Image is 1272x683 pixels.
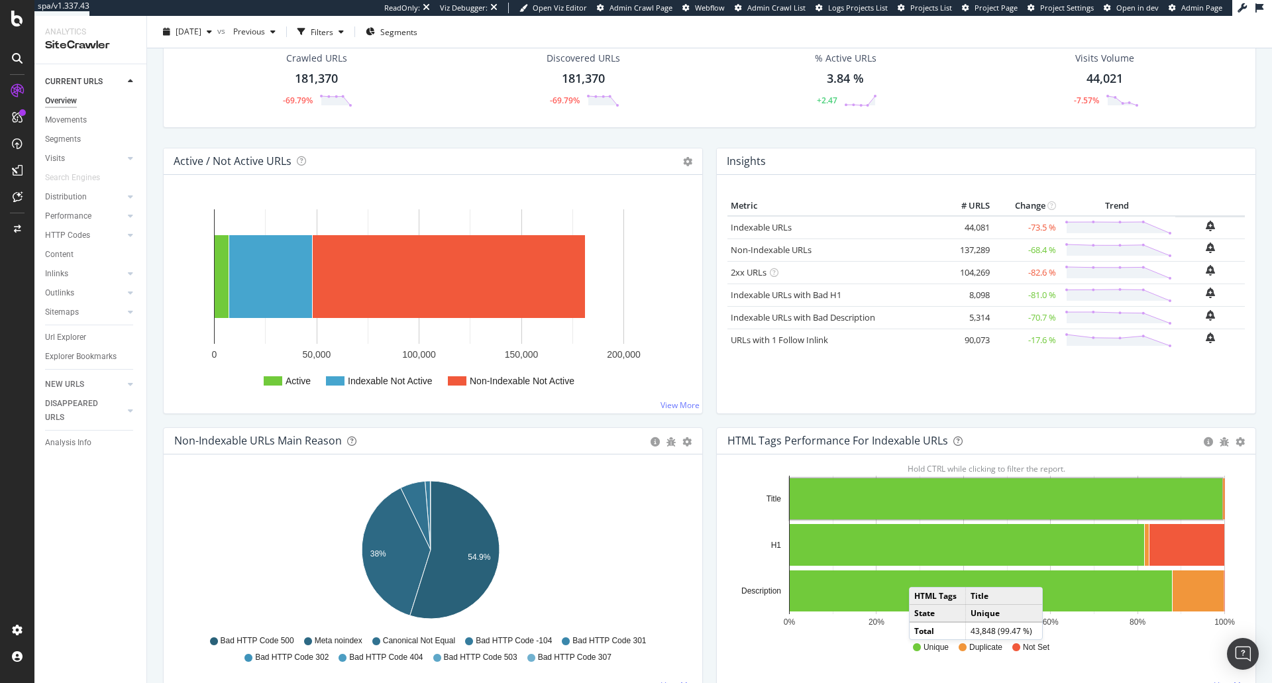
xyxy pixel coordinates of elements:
[505,349,539,360] text: 150,000
[538,652,611,663] span: Bad HTTP Code 307
[1206,310,1215,321] div: bell-plus
[45,248,74,262] div: Content
[940,196,993,216] th: # URLS
[45,331,86,344] div: Url Explorer
[45,436,91,450] div: Analysis Info
[910,622,965,639] td: Total
[45,305,79,319] div: Sitemaps
[212,349,217,360] text: 0
[228,26,265,37] span: Previous
[727,196,940,216] th: Metric
[547,52,620,65] div: Discovered URLs
[609,3,672,13] span: Admin Crawl Page
[940,284,993,306] td: 8,098
[174,434,342,447] div: Non-Indexable URLs Main Reason
[731,334,828,346] a: URLs with 1 Follow Inlink
[45,378,84,392] div: NEW URLS
[940,261,993,284] td: 104,269
[370,549,386,558] text: 38%
[45,132,137,146] a: Segments
[286,376,311,386] text: Active
[45,38,136,53] div: SiteCrawler
[1028,3,1094,13] a: Project Settings
[45,75,103,89] div: CURRENT URLS
[727,476,1240,629] div: A chart.
[1227,638,1259,670] div: Open Intercom Messenger
[533,3,587,13] span: Open Viz Editor
[731,266,767,278] a: 2xx URLs
[731,244,812,256] a: Non-Indexable URLs
[1206,221,1215,231] div: bell-plus
[924,642,949,653] span: Unique
[1059,196,1175,216] th: Trend
[735,3,806,13] a: Admin Crawl List
[965,588,1042,605] td: Title
[1169,3,1222,13] a: Admin Page
[816,3,888,13] a: Logs Projects List
[45,94,77,108] div: Overview
[940,329,993,351] td: 90,073
[550,95,580,106] div: -69.79%
[1116,3,1159,13] span: Open in dev
[1206,265,1215,276] div: bell-plus
[228,21,281,42] button: Previous
[1074,95,1099,106] div: -7.57%
[695,3,725,13] span: Webflow
[45,305,124,319] a: Sitemaps
[221,635,294,647] span: Bad HTTP Code 500
[815,52,876,65] div: % Active URLs
[45,190,87,204] div: Distribution
[45,248,137,262] a: Content
[817,95,837,106] div: +2.47
[402,349,436,360] text: 100,000
[1043,617,1059,627] text: 60%
[384,3,420,13] div: ReadOnly:
[174,476,687,629] svg: A chart.
[731,289,841,301] a: Indexable URLs with Bad H1
[965,622,1042,639] td: 43,848 (99.47 %)
[828,3,888,13] span: Logs Projects List
[45,26,136,38] div: Analytics
[731,221,792,233] a: Indexable URLs
[940,238,993,261] td: 137,289
[727,434,948,447] div: HTML Tags Performance for Indexable URLs
[683,157,692,166] i: Options
[993,329,1059,351] td: -17.6 %
[45,350,117,364] div: Explorer Bookmarks
[962,3,1018,13] a: Project Page
[993,284,1059,306] td: -81.0 %
[1104,3,1159,13] a: Open in dev
[910,3,952,13] span: Projects List
[45,171,113,185] a: Search Engines
[910,605,965,623] td: State
[767,494,782,503] text: Title
[45,436,137,450] a: Analysis Info
[45,113,137,127] a: Movements
[1214,617,1235,627] text: 100%
[993,196,1059,216] th: Change
[295,70,338,87] div: 181,370
[1130,617,1145,627] text: 80%
[476,635,552,647] span: Bad HTTP Code -104
[45,397,124,425] a: DISAPPEARED URLS
[470,376,574,386] text: Non-Indexable Not Active
[1023,642,1049,653] span: Not Set
[217,25,228,36] span: vs
[910,588,965,605] td: HTML Tags
[45,152,124,166] a: Visits
[975,3,1018,13] span: Project Page
[682,437,692,447] div: gear
[45,378,124,392] a: NEW URLS
[349,652,423,663] span: Bad HTTP Code 404
[315,635,362,647] span: Meta noindex
[651,437,660,447] div: circle-info
[993,216,1059,239] td: -73.5 %
[283,95,313,106] div: -69.79%
[1236,437,1245,447] div: gear
[993,306,1059,329] td: -70.7 %
[519,3,587,13] a: Open Viz Editor
[45,286,74,300] div: Outlinks
[741,586,781,596] text: Description
[969,642,1002,653] span: Duplicate
[383,635,455,647] span: Canonical Not Equal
